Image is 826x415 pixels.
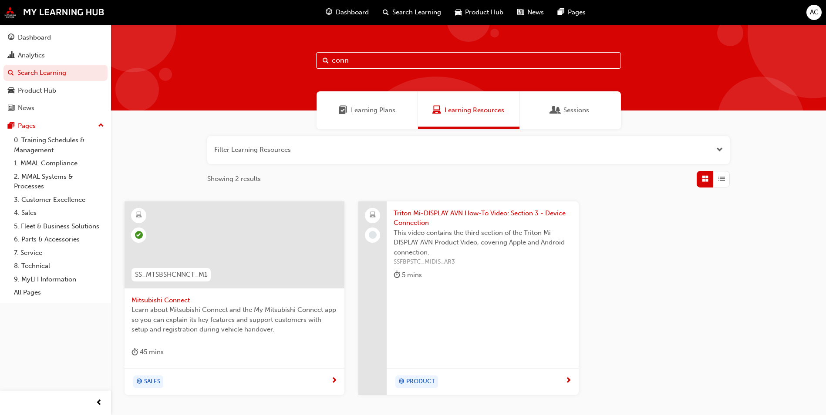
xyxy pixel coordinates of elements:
[316,52,621,69] input: Search...
[3,118,108,134] button: Pages
[98,120,104,131] span: up-icon
[10,220,108,233] a: 5. Fleet & Business Solutions
[551,3,593,21] a: pages-iconPages
[369,231,377,239] span: learningRecordVerb_NONE-icon
[10,273,108,286] a: 9. MyLH Information
[3,47,108,64] a: Analytics
[10,193,108,207] a: 3. Customer Excellence
[135,231,143,239] span: learningRecordVerb_PASS-icon
[10,134,108,157] a: 0. Training Schedules & Management
[8,34,14,42] span: guage-icon
[418,91,519,129] a: Learning ResourcesLearning Resources
[394,257,571,267] span: SSFBPSTC_MIDIS_AR3
[323,56,329,66] span: Search
[3,30,108,46] a: Dashboard
[455,7,462,18] span: car-icon
[3,65,108,81] a: Search Learning
[4,7,105,18] img: mmal
[702,174,708,184] span: Grid
[394,228,571,258] span: This video contains the third section of the Triton Mi-DISPLAY AVN Product Video, covering Apple ...
[10,206,108,220] a: 4. Sales
[125,201,344,395] a: SS_MTSBSHCNNCT_M1Mitsubishi ConnectLearn about Mitsubishi Connect and the My Mitsubishi Connect a...
[18,103,34,113] div: News
[331,377,337,385] span: next-icon
[3,100,108,116] a: News
[18,121,36,131] div: Pages
[96,398,102,408] span: prev-icon
[383,7,389,18] span: search-icon
[131,305,337,335] span: Learn about Mitsubishi Connect and the My Mitsubishi Connect app so you can explain its key featu...
[131,347,138,358] span: duration-icon
[716,145,723,155] button: Open the filter
[18,50,45,60] div: Analytics
[317,91,418,129] a: Learning PlansLearning Plans
[10,157,108,170] a: 1. MMAL Compliance
[718,174,725,184] span: List
[8,122,14,130] span: pages-icon
[810,7,819,17] span: AC
[144,377,160,387] span: SALES
[8,52,14,60] span: chart-icon
[517,7,524,18] span: news-icon
[326,7,332,18] span: guage-icon
[568,7,586,17] span: Pages
[135,270,207,280] span: SS_MTSBSHCNNCT_M1
[131,347,164,358] div: 45 mins
[10,246,108,260] a: 7. Service
[18,86,56,96] div: Product Hub
[565,377,572,385] span: next-icon
[8,69,14,77] span: search-icon
[551,105,560,115] span: Sessions
[3,28,108,118] button: DashboardAnalyticsSearch LearningProduct HubNews
[394,270,422,281] div: 5 mins
[392,7,441,17] span: Search Learning
[394,270,400,281] span: duration-icon
[351,105,395,115] span: Learning Plans
[376,3,448,21] a: search-iconSearch Learning
[370,210,376,221] span: laptop-icon
[10,259,108,273] a: 8. Technical
[394,208,571,228] span: Triton Mi-DISPLAY AVN How-To Video: Section 3 - Device Connection
[448,3,510,21] a: car-iconProduct Hub
[527,7,544,17] span: News
[10,170,108,193] a: 2. MMAL Systems & Processes
[8,87,14,95] span: car-icon
[806,5,822,20] button: AC
[131,295,337,305] span: Mitsubishi Connect
[406,377,435,387] span: PRODUCT
[3,83,108,99] a: Product Hub
[432,105,441,115] span: Learning Resources
[445,105,504,115] span: Learning Resources
[136,210,142,221] span: learningResourceType_ELEARNING-icon
[18,33,51,43] div: Dashboard
[136,376,142,388] span: target-icon
[207,174,261,184] span: Showing 2 results
[336,7,369,17] span: Dashboard
[339,105,347,115] span: Learning Plans
[510,3,551,21] a: news-iconNews
[398,376,405,388] span: target-icon
[519,91,621,129] a: SessionsSessions
[358,201,578,395] a: Triton Mi-DISPLAY AVN How-To Video: Section 3 - Device ConnectionThis video contains the third se...
[319,3,376,21] a: guage-iconDashboard
[563,105,589,115] span: Sessions
[10,233,108,246] a: 6. Parts & Accessories
[10,286,108,299] a: All Pages
[8,104,14,112] span: news-icon
[465,7,503,17] span: Product Hub
[558,7,564,18] span: pages-icon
